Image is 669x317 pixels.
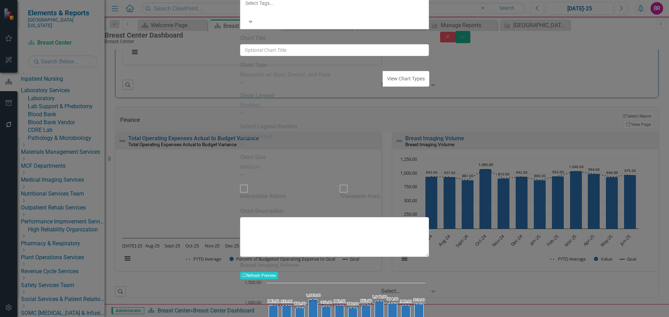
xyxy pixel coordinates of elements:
[306,293,321,298] text: 1,085.00
[268,298,279,303] text: 943.00
[268,299,279,303] text: 943.00
[240,44,429,56] input: Optional Chart Title
[414,297,425,302] text: 975.00
[240,71,383,79] div: Measures w/ Num, Denom, and Rate
[321,300,332,304] text: 912.00
[294,301,306,306] text: 881.00
[372,294,387,299] text: 1,046.00
[240,34,266,42] label: Chart Title
[372,294,387,299] text: 1,046.00
[306,293,321,298] text: 1,085.00
[387,296,399,301] text: 994.00
[347,301,359,306] text: 880.00
[400,299,412,303] text: 940.00
[240,92,274,100] label: Show Legend
[340,192,380,200] div: Transpose Axes
[334,298,345,303] text: 942.00
[240,133,429,141] div: Chart Default
[413,297,425,302] text: 975.00
[383,71,429,87] button: View Chart Types
[281,299,293,303] text: 937.00
[387,296,398,301] text: 994.00
[347,301,359,306] text: 880.00
[294,301,306,306] text: 881.00
[361,298,372,303] text: 953.00
[240,272,278,279] button: Refresh Preview
[240,153,266,161] label: Chart Size
[240,102,429,110] div: Enabled
[240,262,429,268] h3: Breast Imaging Volume
[245,299,261,306] text: 1,000.00
[240,192,286,200] div: Interpolate Values
[400,299,412,303] text: 940.00
[240,61,267,69] label: Chart Type
[240,207,283,215] label: Chart Description
[321,300,332,304] text: 912.00
[240,163,429,171] div: Medium
[334,299,346,303] text: 942.00
[245,279,261,285] text: 1,500.00
[240,123,298,131] label: Select Legend Position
